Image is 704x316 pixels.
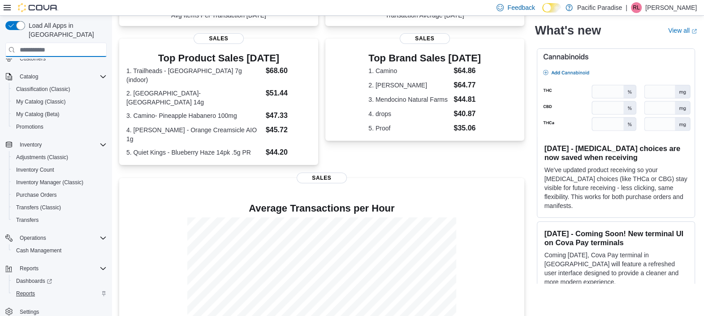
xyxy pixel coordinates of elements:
[544,144,687,162] h3: [DATE] - [MEDICAL_DATA] choices are now saved when receiving
[126,89,262,107] dt: 2. [GEOGRAPHIC_DATA]-[GEOGRAPHIC_DATA] 14g
[13,215,107,225] span: Transfers
[544,165,687,210] p: We've updated product receiving so your [MEDICAL_DATA] choices (like THCa or CBG) stay visible fo...
[16,139,107,150] span: Inventory
[266,65,311,76] dd: $68.60
[16,71,42,82] button: Catalog
[16,154,68,161] span: Adjustments (Classic)
[16,216,39,224] span: Transfers
[16,111,60,118] span: My Catalog (Beta)
[16,263,42,274] button: Reports
[13,109,107,120] span: My Catalog (Beta)
[368,81,450,90] dt: 2. [PERSON_NAME]
[13,84,107,95] span: Classification (Classic)
[16,166,54,173] span: Inventory Count
[126,66,262,84] dt: 1. Trailheads - [GEOGRAPHIC_DATA] 7g (indoor)
[9,95,110,108] button: My Catalog (Classic)
[368,124,450,133] dt: 5. Proof
[20,141,42,148] span: Inventory
[126,148,262,157] dt: 5. Quiet Kings - Blueberry Haze 14pk .5g PR
[691,28,697,34] svg: External link
[16,53,49,64] a: Customers
[16,71,107,82] span: Catalog
[13,245,65,256] a: Cash Management
[542,3,561,13] input: Dark Mode
[13,190,60,200] a: Purchase Orders
[9,108,110,121] button: My Catalog (Beta)
[13,288,107,299] span: Reports
[13,164,107,175] span: Inventory Count
[9,287,110,300] button: Reports
[9,244,110,257] button: Cash Management
[577,2,622,13] p: Pacific Paradise
[631,2,642,13] div: Rheanne Lima
[453,80,481,91] dd: $64.77
[13,177,107,188] span: Inventory Manager (Classic)
[453,94,481,105] dd: $44.81
[16,123,43,130] span: Promotions
[13,96,107,107] span: My Catalog (Classic)
[13,121,107,132] span: Promotions
[20,234,46,242] span: Operations
[13,96,69,107] a: My Catalog (Classic)
[9,275,110,287] a: Dashboards
[9,214,110,226] button: Transfers
[16,179,83,186] span: Inventory Manager (Classic)
[13,164,58,175] a: Inventory Count
[13,152,72,163] a: Adjustments (Classic)
[13,121,47,132] a: Promotions
[2,232,110,244] button: Operations
[13,109,63,120] a: My Catalog (Beta)
[13,276,107,286] span: Dashboards
[16,191,57,199] span: Purchase Orders
[16,247,61,254] span: Cash Management
[126,111,262,120] dt: 3. Camino- Pineapple Habanero 100mg
[20,308,39,316] span: Settings
[368,53,481,64] h3: Top Brand Sales [DATE]
[25,21,107,39] span: Load All Apps in [GEOGRAPHIC_DATA]
[126,203,517,214] h4: Average Transactions per Hour
[9,176,110,189] button: Inventory Manager (Classic)
[266,110,311,121] dd: $47.33
[266,147,311,158] dd: $44.20
[9,151,110,164] button: Adjustments (Classic)
[544,229,687,247] h3: [DATE] - Coming Soon! New terminal UI on Cova Pay terminals
[16,98,66,105] span: My Catalog (Classic)
[9,164,110,176] button: Inventory Count
[9,83,110,95] button: Classification (Classic)
[633,2,639,13] span: RL
[20,73,38,80] span: Catalog
[16,290,35,297] span: Reports
[453,108,481,119] dd: $40.87
[13,152,107,163] span: Adjustments (Classic)
[626,2,627,13] p: |
[368,66,450,75] dt: 1. Camino
[18,3,58,12] img: Cova
[13,288,39,299] a: Reports
[9,189,110,201] button: Purchase Orders
[126,53,311,64] h3: Top Product Sales [DATE]
[13,84,74,95] a: Classification (Classic)
[544,251,687,286] p: Coming [DATE], Cova Pay terminal in [GEOGRAPHIC_DATA] will feature a refreshed user interface des...
[368,95,450,104] dt: 3. Mendocino Natural Farms
[266,125,311,135] dd: $45.72
[194,33,244,44] span: Sales
[2,262,110,275] button: Reports
[16,204,61,211] span: Transfers (Classic)
[20,265,39,272] span: Reports
[13,202,107,213] span: Transfers (Classic)
[16,233,50,243] button: Operations
[453,123,481,134] dd: $35.06
[9,201,110,214] button: Transfers (Classic)
[13,245,107,256] span: Cash Management
[16,233,107,243] span: Operations
[453,65,481,76] dd: $64.86
[16,86,70,93] span: Classification (Classic)
[645,2,697,13] p: [PERSON_NAME]
[13,190,107,200] span: Purchase Orders
[266,88,311,99] dd: $51.44
[668,27,697,34] a: View allExternal link
[9,121,110,133] button: Promotions
[16,263,107,274] span: Reports
[13,202,65,213] a: Transfers (Classic)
